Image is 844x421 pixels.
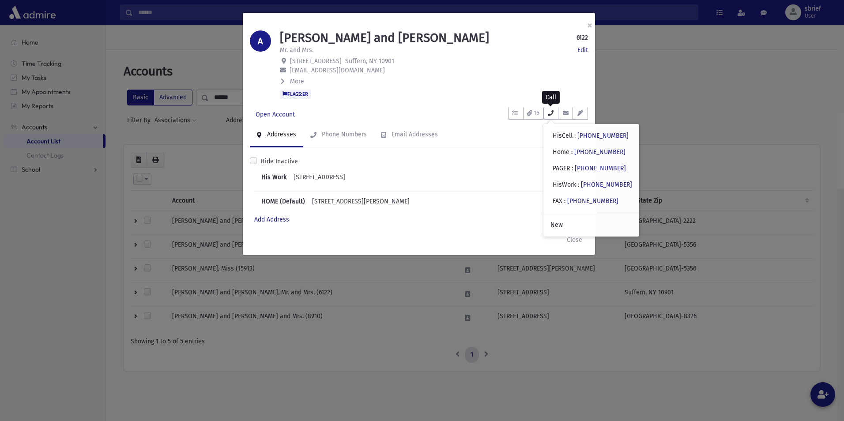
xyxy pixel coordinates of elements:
[553,196,618,206] div: FAX
[523,107,543,120] button: 16
[543,217,639,233] a: New
[553,147,625,157] div: Home
[280,77,305,86] button: More
[280,45,313,55] p: Mr. and Mrs.
[260,157,298,166] label: Hide Inactive
[553,164,626,173] div: PAGER
[290,78,304,85] span: More
[261,173,286,185] b: His Work
[294,173,345,185] div: [STREET_ADDRESS]
[578,181,579,188] span: :
[574,148,625,156] a: [PHONE_NUMBER]
[290,57,342,65] span: [STREET_ADDRESS]
[577,132,629,139] a: [PHONE_NUMBER]
[312,197,410,210] div: [STREET_ADDRESS][PERSON_NAME]
[320,131,367,138] div: Phone Numbers
[581,181,632,188] a: [PHONE_NUMBER]
[250,107,301,123] a: Open Account
[280,90,311,98] span: FLAGS:ER
[571,148,573,156] span: :
[265,131,296,138] div: Addresses
[261,197,305,210] b: HOME (Default)
[303,123,374,147] a: Phone Numbers
[280,30,489,45] h1: [PERSON_NAME] and [PERSON_NAME]
[553,131,629,140] div: HisCell
[250,30,271,52] div: A
[390,131,438,138] div: Email Addresses
[290,67,385,74] span: [EMAIL_ADDRESS][DOMAIN_NAME]
[542,91,560,104] div: Call
[576,33,588,42] strong: 6122
[553,180,632,189] div: HisWork
[254,216,289,223] a: Add Address
[572,165,573,172] span: :
[564,197,565,205] span: :
[567,197,618,205] a: [PHONE_NUMBER]
[534,109,539,117] span: 16
[374,123,445,147] a: Email Addresses
[580,13,599,38] button: ×
[575,165,626,172] a: [PHONE_NUMBER]
[577,45,588,55] a: Edit
[345,57,394,65] span: Suffern, NY 10901
[250,123,303,147] a: Addresses
[561,232,588,248] button: Close
[574,132,576,139] span: :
